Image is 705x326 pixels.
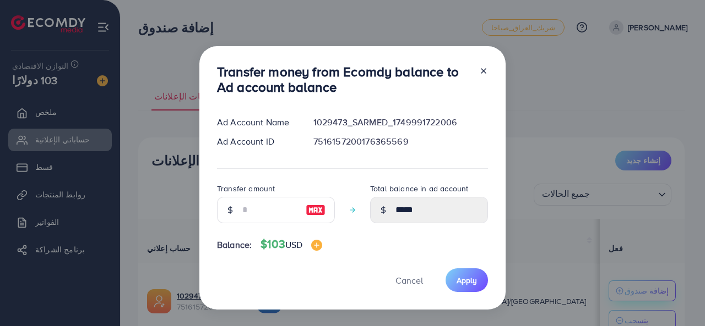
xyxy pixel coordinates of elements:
span: USD [285,239,302,251]
label: Total balance in ad account [370,183,468,194]
button: Apply [446,268,488,292]
span: Apply [457,275,477,286]
h4: $103 [261,237,322,251]
div: Ad Account Name [208,116,305,129]
button: Cancel [382,268,437,292]
h3: Transfer money from Ecomdy balance to Ad account balance [217,64,470,96]
iframe: محادثة [658,277,697,318]
div: Ad Account ID [208,135,305,148]
img: image [306,203,326,217]
label: Transfer amount [217,183,275,194]
span: Balance: [217,239,252,251]
img: image [311,240,322,251]
span: Cancel [395,274,423,286]
div: 1029473_SARMED_1749991722006 [305,116,497,129]
div: 7516157200176365569 [305,135,497,148]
